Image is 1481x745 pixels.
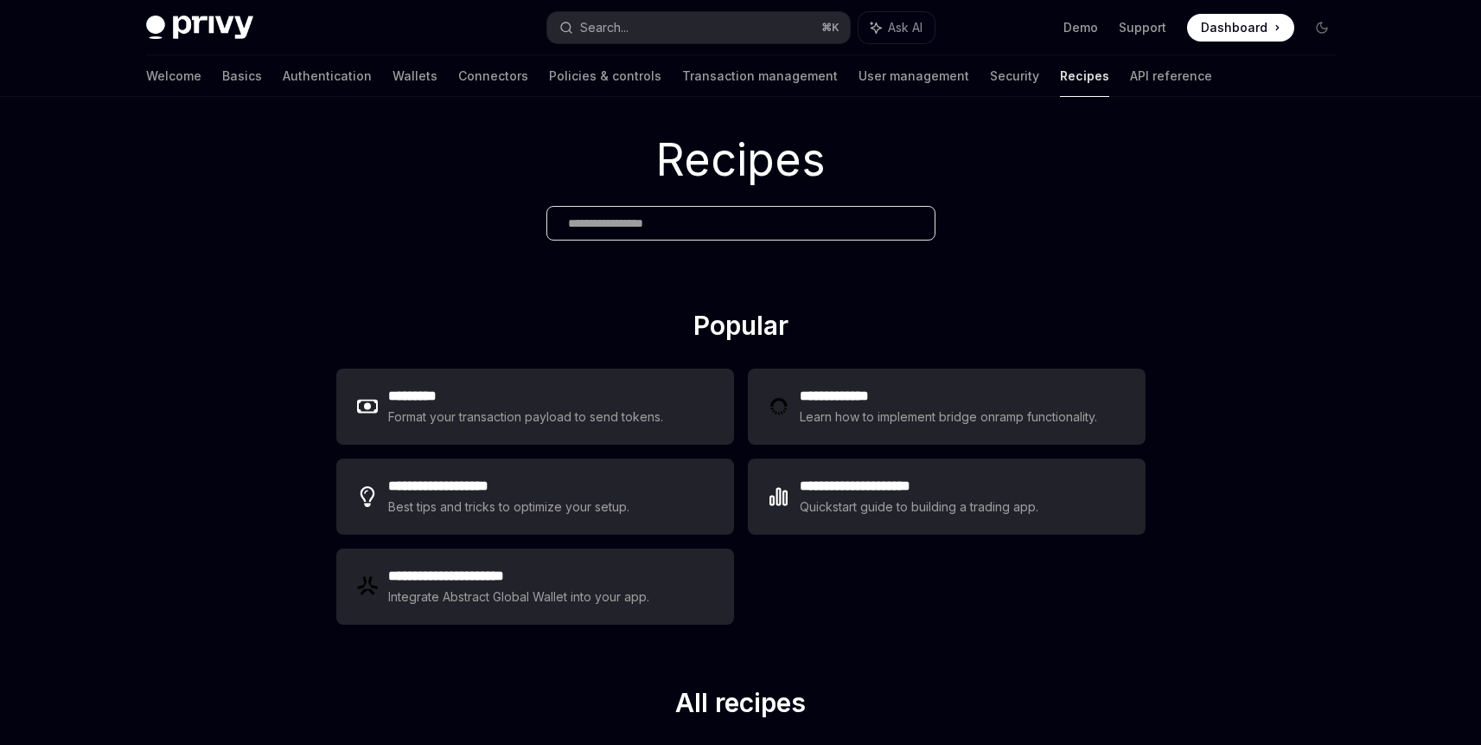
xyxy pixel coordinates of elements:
a: Support [1119,19,1166,36]
h2: Popular [336,310,1146,348]
div: Search... [580,17,629,38]
div: Format your transaction payload to send tokens. [388,407,664,427]
button: Ask AI [859,12,935,43]
a: Wallets [393,55,437,97]
a: Authentication [283,55,372,97]
a: Security [990,55,1039,97]
a: Basics [222,55,262,97]
button: Toggle dark mode [1308,14,1336,42]
div: Integrate Abstract Global Wallet into your app. [388,587,651,607]
div: Best tips and tricks to optimize your setup. [388,497,632,517]
div: Learn how to implement bridge onramp functionality. [800,407,1102,427]
a: API reference [1130,55,1212,97]
h2: All recipes [336,687,1146,725]
a: Transaction management [682,55,838,97]
a: Dashboard [1187,14,1294,42]
button: Search...⌘K [547,12,850,43]
a: **** ****Format your transaction payload to send tokens. [336,369,734,445]
img: dark logo [146,16,253,40]
div: Quickstart guide to building a trading app. [800,497,1039,517]
span: ⌘ K [821,21,839,35]
a: User management [859,55,969,97]
a: **** **** ***Learn how to implement bridge onramp functionality. [748,369,1146,445]
a: Demo [1063,19,1098,36]
a: Connectors [458,55,528,97]
a: Policies & controls [549,55,661,97]
span: Ask AI [888,19,922,36]
a: Welcome [146,55,201,97]
a: Recipes [1060,55,1109,97]
span: Dashboard [1201,19,1267,36]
